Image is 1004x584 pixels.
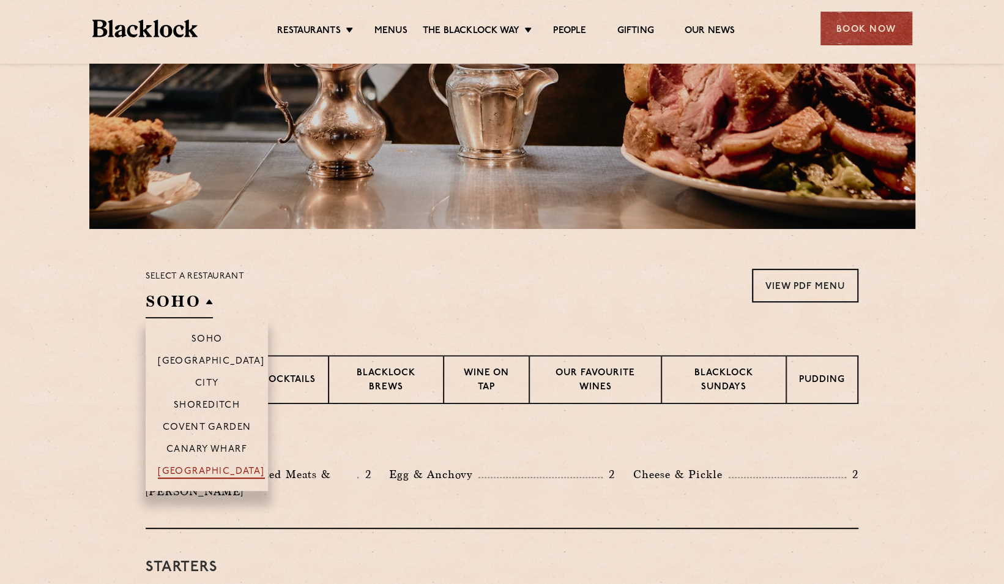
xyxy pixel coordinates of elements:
[456,367,516,395] p: Wine on Tap
[674,367,773,395] p: Blacklock Sundays
[158,356,265,369] p: [GEOGRAPHIC_DATA]
[146,560,858,575] h3: Starters
[261,373,316,389] p: Cocktails
[374,25,407,39] a: Menus
[92,20,198,37] img: BL_Textured_Logo-footer-cropped.svg
[192,334,223,346] p: Soho
[603,466,615,482] p: 2
[146,435,858,451] h3: Pre Chop Bites
[846,466,858,482] p: 2
[146,291,213,318] h2: SOHO
[820,12,912,45] div: Book Now
[423,25,519,39] a: The Blacklock Way
[685,25,735,39] a: Our News
[389,466,478,483] p: Egg & Anchovy
[166,444,247,457] p: Canary Wharf
[633,466,729,483] p: Cheese & Pickle
[752,269,858,302] a: View PDF Menu
[195,378,219,391] p: City
[158,466,265,479] p: [GEOGRAPHIC_DATA]
[174,400,240,413] p: Shoreditch
[553,25,586,39] a: People
[799,373,845,389] p: Pudding
[617,25,653,39] a: Gifting
[341,367,431,395] p: Blacklock Brews
[277,25,341,39] a: Restaurants
[542,367,648,395] p: Our favourite wines
[146,269,244,285] p: Select a restaurant
[163,422,251,435] p: Covent Garden
[359,466,371,482] p: 2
